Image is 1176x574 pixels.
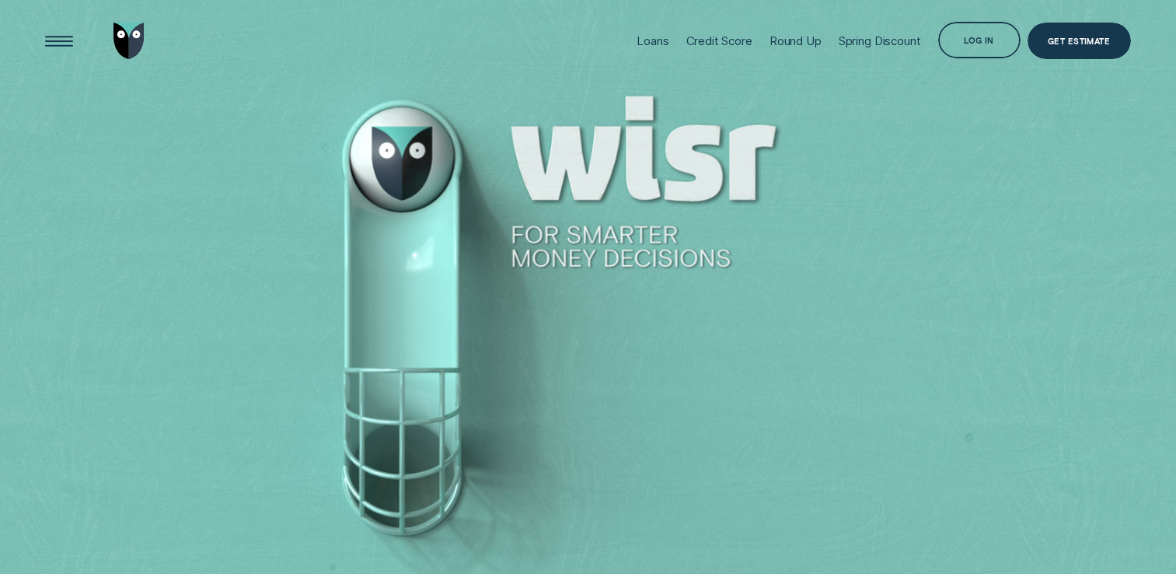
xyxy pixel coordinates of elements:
div: Spring Discount [839,33,921,48]
button: Open Menu [40,23,78,60]
img: Wisr [113,23,145,60]
button: Log in [938,22,1021,59]
div: Credit Score [686,33,752,48]
div: Round Up [769,33,822,48]
a: Get Estimate [1028,23,1131,60]
div: Loans [637,33,668,48]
